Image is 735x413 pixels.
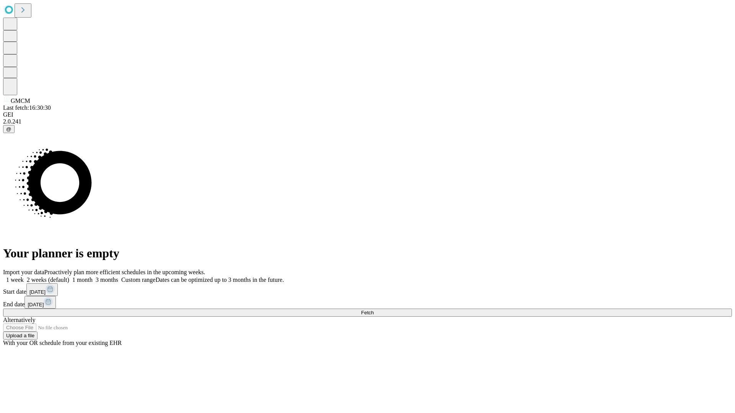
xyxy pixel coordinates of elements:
[121,276,155,283] span: Custom range
[3,111,732,118] div: GEI
[361,310,374,315] span: Fetch
[155,276,284,283] span: Dates can be optimized up to 3 months in the future.
[29,289,46,295] span: [DATE]
[96,276,118,283] span: 3 months
[27,276,69,283] span: 2 weeks (default)
[6,126,11,132] span: @
[3,118,732,125] div: 2.0.241
[3,125,15,133] button: @
[6,276,24,283] span: 1 week
[3,309,732,317] button: Fetch
[3,283,732,296] div: Start date
[28,302,44,307] span: [DATE]
[3,296,732,309] div: End date
[44,269,205,275] span: Proactively plan more efficient schedules in the upcoming weeks.
[26,283,58,296] button: [DATE]
[3,104,51,111] span: Last fetch: 16:30:30
[24,296,56,309] button: [DATE]
[3,269,44,275] span: Import your data
[3,246,732,260] h1: Your planner is empty
[11,98,30,104] span: GMCM
[3,317,35,323] span: Alternatively
[3,340,122,346] span: With your OR schedule from your existing EHR
[3,332,38,340] button: Upload a file
[72,276,93,283] span: 1 month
